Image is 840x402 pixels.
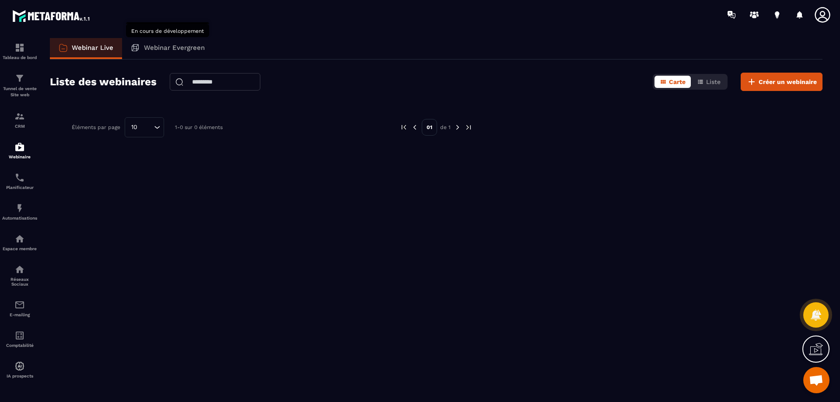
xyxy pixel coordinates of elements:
p: 1-0 sur 0 éléments [175,124,223,130]
span: 10 [128,122,140,132]
a: accountantaccountantComptabilité [2,324,37,354]
a: formationformationTunnel de vente Site web [2,66,37,105]
a: schedulerschedulerPlanificateur [2,166,37,196]
span: Carte [669,78,686,85]
button: Créer un webinaire [741,73,822,91]
a: automationsautomationsEspace membre [2,227,37,258]
p: Automatisations [2,216,37,220]
img: logo [12,8,91,24]
p: Éléments par page [72,124,120,130]
p: E-mailing [2,312,37,317]
img: prev [400,123,408,131]
h2: Liste des webinaires [50,73,157,91]
img: scheduler [14,172,25,183]
p: Comptabilité [2,343,37,348]
img: email [14,300,25,310]
a: automationsautomationsWebinaire [2,135,37,166]
img: formation [14,111,25,122]
p: Espace membre [2,246,37,251]
a: Webinar Live [50,38,122,59]
p: CRM [2,124,37,129]
a: emailemailE-mailing [2,293,37,324]
p: Webinaire [2,154,37,159]
p: 01 [422,119,437,136]
a: Ouvrir le chat [803,367,829,393]
img: accountant [14,330,25,341]
button: Carte [654,76,691,88]
span: En cours de développement [131,28,204,34]
a: formationformationTableau de bord [2,36,37,66]
img: automations [14,142,25,152]
p: Tunnel de vente Site web [2,86,37,98]
img: formation [14,73,25,84]
button: Liste [692,76,726,88]
span: Liste [706,78,721,85]
p: Réseaux Sociaux [2,277,37,287]
input: Search for option [140,122,152,132]
img: next [465,123,472,131]
p: Planificateur [2,185,37,190]
p: IA prospects [2,374,37,378]
a: automationsautomationsAutomatisations [2,196,37,227]
img: automations [14,203,25,213]
p: de 1 [440,124,451,131]
span: Créer un webinaire [759,77,817,86]
div: Search for option [125,117,164,137]
img: automations [14,361,25,371]
img: next [454,123,462,131]
p: Webinar Evergreen [144,44,205,52]
img: social-network [14,264,25,275]
img: prev [411,123,419,131]
img: automations [14,234,25,244]
p: Tableau de bord [2,55,37,60]
img: formation [14,42,25,53]
a: social-networksocial-networkRéseaux Sociaux [2,258,37,293]
a: formationformationCRM [2,105,37,135]
p: Webinar Live [72,44,113,52]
